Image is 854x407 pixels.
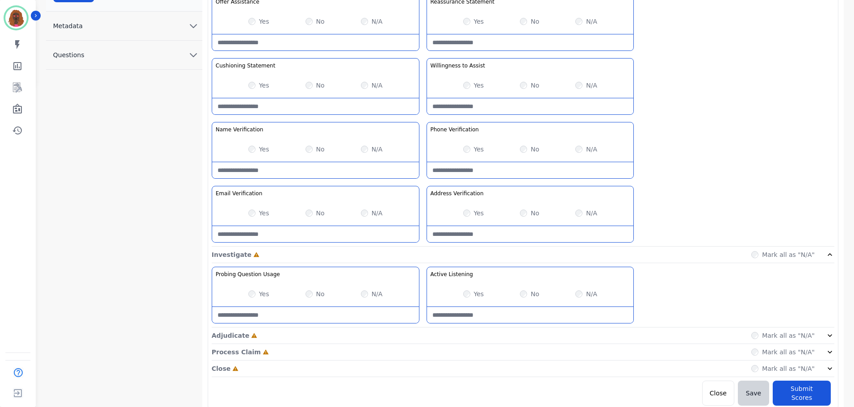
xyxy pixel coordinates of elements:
[316,290,325,298] label: No
[474,17,484,26] label: Yes
[372,81,383,90] label: N/A
[474,209,484,218] label: Yes
[372,17,383,26] label: N/A
[431,62,485,69] h3: Willingness to Assist
[431,190,484,197] h3: Address Verification
[259,145,269,154] label: Yes
[762,348,815,357] label: Mark all as "N/A"
[316,17,325,26] label: No
[531,17,539,26] label: No
[586,209,597,218] label: N/A
[586,81,597,90] label: N/A
[431,126,479,133] h3: Phone Verification
[372,145,383,154] label: N/A
[212,364,231,373] p: Close
[316,81,325,90] label: No
[46,50,92,59] span: Questions
[702,381,734,406] button: Close
[762,331,815,340] label: Mark all as "N/A"
[259,290,269,298] label: Yes
[188,21,199,31] svg: chevron down
[762,364,815,373] label: Mark all as "N/A"
[531,290,539,298] label: No
[216,271,280,278] h3: Probing Question Usage
[216,126,264,133] h3: Name Verification
[216,62,276,69] h3: Cushioning Statement
[216,190,263,197] h3: Email Verification
[46,41,202,70] button: Questions chevron down
[586,17,597,26] label: N/A
[773,381,831,406] button: Submit Scores
[212,250,251,259] p: Investigate
[474,81,484,90] label: Yes
[431,271,473,278] h3: Active Listening
[372,290,383,298] label: N/A
[586,145,597,154] label: N/A
[531,81,539,90] label: No
[738,381,769,406] button: Save
[474,145,484,154] label: Yes
[212,348,261,357] p: Process Claim
[762,250,815,259] label: Mark all as "N/A"
[5,7,27,29] img: Bordered avatar
[46,12,202,41] button: Metadata chevron down
[259,209,269,218] label: Yes
[474,290,484,298] label: Yes
[259,81,269,90] label: Yes
[188,50,199,60] svg: chevron down
[46,21,90,30] span: Metadata
[531,145,539,154] label: No
[586,290,597,298] label: N/A
[316,145,325,154] label: No
[212,331,249,340] p: Adjudicate
[259,17,269,26] label: Yes
[531,209,539,218] label: No
[316,209,325,218] label: No
[372,209,383,218] label: N/A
